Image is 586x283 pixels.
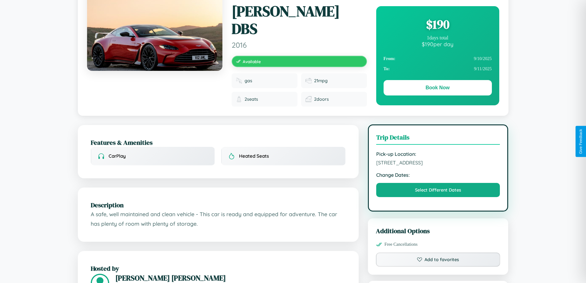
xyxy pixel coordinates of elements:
span: 2016 [232,40,367,50]
button: Book Now [384,80,492,95]
div: $ 190 per day [384,41,492,47]
span: Free Cancellations [385,242,418,247]
span: 2 doors [314,96,329,102]
h3: Additional Options [376,226,500,235]
img: Seats [236,96,242,102]
p: A safe, well maintained and clean vehicle - This car is ready and equipped for adventure. The car... [91,209,346,229]
button: Add to favorites [376,253,500,267]
span: [STREET_ADDRESS] [376,160,500,166]
strong: Pick-up Location: [376,151,500,157]
span: CarPlay [109,153,126,159]
button: Select Different Dates [376,183,500,197]
img: Doors [305,96,312,102]
h2: Description [91,200,346,209]
span: Available [243,59,261,64]
strong: To: [384,66,390,71]
h2: Hosted by [91,264,346,273]
img: Fuel efficiency [305,78,312,84]
h3: Trip Details [376,133,500,145]
h2: Features & Amenities [91,138,346,147]
strong: Change Dates: [376,172,500,178]
span: Heated Seats [239,153,269,159]
div: Give Feedback [579,129,583,154]
span: gas [245,78,252,83]
div: $ 190 [384,16,492,33]
img: Fuel type [236,78,242,84]
div: 1 days total [384,35,492,41]
div: 9 / 10 / 2025 [384,54,492,64]
span: 21 mpg [314,78,328,83]
span: 2 seats [245,96,258,102]
div: 9 / 11 / 2025 [384,64,492,74]
h3: [PERSON_NAME] [PERSON_NAME] [115,273,346,283]
strong: From: [384,56,396,61]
